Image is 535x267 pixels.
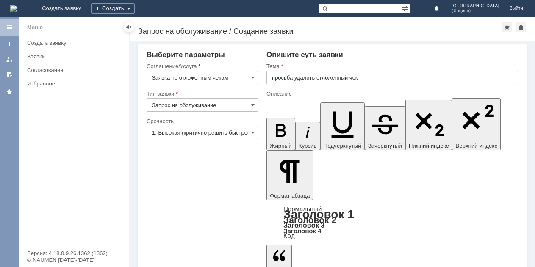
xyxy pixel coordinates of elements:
[3,52,16,66] a: Мои заявки
[266,51,343,59] span: Опишите суть заявки
[283,221,324,229] a: Заголовок 3
[27,40,124,46] div: Создать заявку
[295,122,320,150] button: Курсив
[3,68,16,81] a: Мои согласования
[24,63,127,77] a: Согласования
[147,118,256,124] div: Срочность
[24,36,127,50] a: Создать заявку
[283,227,321,234] a: Заголовок 4
[283,232,295,240] a: Код
[3,37,16,51] a: Создать заявку
[320,102,365,150] button: Подчеркнутый
[147,51,225,59] span: Выберите параметры
[283,205,322,212] a: Нормальный
[299,143,317,149] span: Курсив
[405,100,452,150] button: Нижний индекс
[368,143,402,149] span: Зачеркнутый
[10,5,17,12] a: Перейти на домашнюю страницу
[266,63,516,69] div: Тема
[24,50,127,63] a: Заявки
[324,143,361,149] span: Подчеркнутый
[27,67,124,73] div: Согласования
[27,250,120,256] div: Версия: 4.18.0.9.26.1362 (1362)
[27,22,43,33] div: Меню
[138,27,502,36] div: Запрос на обслуживание / Создание заявки
[455,143,497,149] span: Верхний индекс
[124,22,134,32] div: Скрыть меню
[516,22,526,32] div: Сделать домашней страницей
[147,91,256,96] div: Тип заявки
[266,206,518,239] div: Формат абзаца
[283,208,354,221] a: Заголовок 1
[147,63,256,69] div: Соглашение/Услуга
[266,118,295,150] button: Жирный
[283,215,336,225] a: Заголовок 2
[365,106,405,150] button: Зачеркнутый
[409,143,449,149] span: Нижний индекс
[27,257,120,263] div: © NAUMEN [DATE]-[DATE]
[27,53,124,60] div: Заявки
[452,3,499,8] span: [GEOGRAPHIC_DATA]
[10,5,17,12] img: logo
[266,91,516,96] div: Описание
[270,193,310,199] span: Формат абзаца
[452,98,501,150] button: Верхний индекс
[27,80,114,87] div: Избранное
[402,4,410,12] span: Расширенный поиск
[91,3,135,14] div: Создать
[266,150,313,200] button: Формат абзаца
[502,22,512,32] div: Добавить в избранное
[452,8,499,14] span: (Ярцево)
[270,143,292,149] span: Жирный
